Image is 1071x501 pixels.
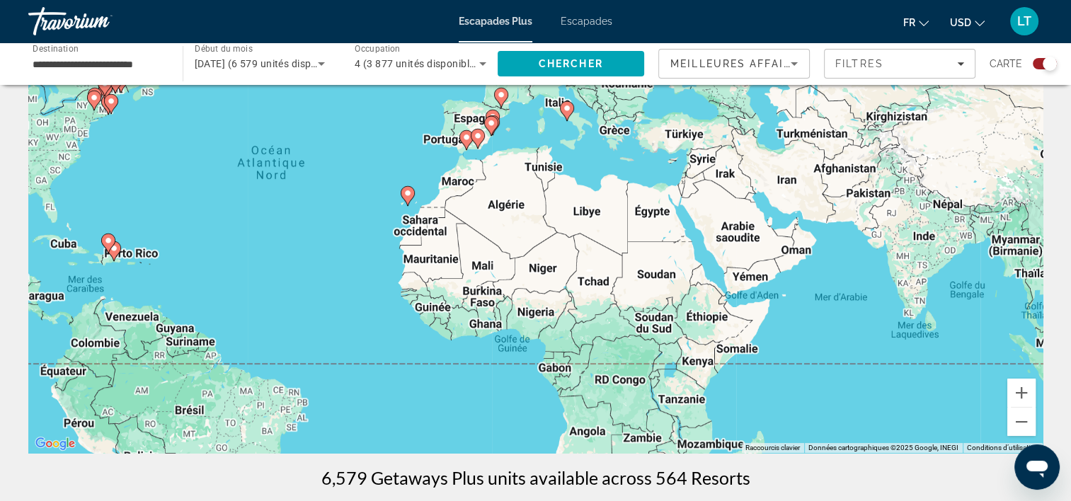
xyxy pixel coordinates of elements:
[1006,6,1043,36] button: Menu utilisateur
[950,17,971,28] span: USD
[355,58,483,69] span: 4 (3 877 unités disponibles)
[1007,408,1036,436] button: Zoom arrière
[32,434,79,453] img: Google (en anglais)
[498,51,645,76] button: Rechercher
[459,16,532,27] a: Escapades Plus
[355,44,401,54] span: Occupation
[903,17,915,28] span: Fr
[561,16,612,27] a: Escapades
[967,444,1038,451] a: Conditions d’utilisation (s’ouvre dans un nouvel onglet)
[1017,14,1031,28] span: LT
[990,54,1022,74] span: Carte
[195,44,253,54] span: Début du mois
[539,58,603,69] span: Chercher
[321,467,750,488] h1: 6,579 Getaways Plus units available across 564 Resorts
[745,443,800,453] button: Raccourcis clavier
[903,12,929,33] button: Changer la langue
[28,3,170,40] a: Travorium
[33,43,79,53] span: Destination
[824,49,975,79] button: Filtres
[195,58,348,69] span: [DATE] (6 579 unités disponibles)
[670,55,798,72] mat-select: Trier par
[1007,379,1036,407] button: Zoom avant
[835,58,883,69] span: Filtres
[33,56,164,73] input: Sélectionnez la destination
[808,444,958,451] span: Données cartographiques ©2025 Google, INEGI
[32,434,79,453] a: Ouvrir cette zone dans Google Maps (dans une nouvelle fenêtre)
[950,12,985,33] button: Changer de devise
[1014,444,1060,490] iframe: Bouton de lancement de la fenêtre de messagerie
[670,58,806,69] span: Meilleures affaires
